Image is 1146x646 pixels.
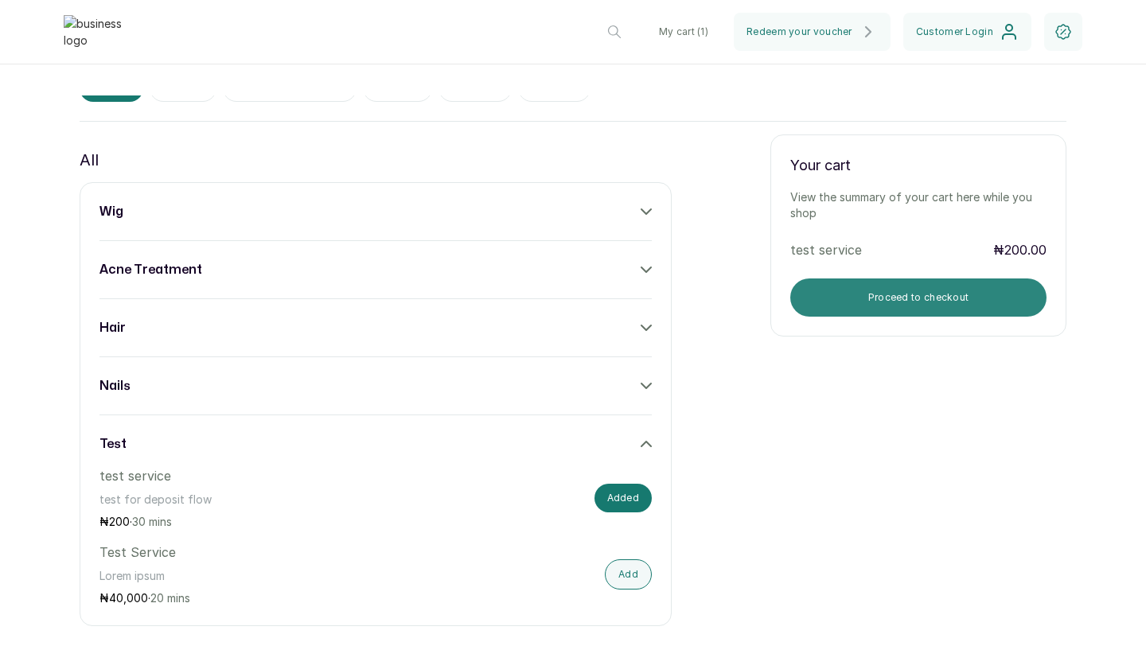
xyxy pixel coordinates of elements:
[605,559,652,590] button: Add
[594,484,653,512] button: Added
[99,318,126,337] h3: hair
[746,25,852,38] span: Redeem your voucher
[646,13,721,51] button: My cart (1)
[734,13,891,51] button: Redeem your voucher
[99,492,486,508] p: test for deposit flow
[790,189,1047,221] p: View the summary of your cart here while you shop
[790,154,1047,177] p: Your cart
[99,466,486,485] p: test service
[916,25,993,38] span: Customer Login
[80,147,99,173] p: All
[132,515,172,528] span: 30 mins
[99,376,131,395] h3: nails
[109,515,130,528] span: 200
[109,591,148,605] span: 40,000
[790,240,969,259] p: test service
[99,202,123,221] h3: wig
[99,543,486,562] p: Test Service
[99,568,486,584] p: Lorem ipsum
[99,514,486,530] p: ₦ ·
[903,13,1031,51] button: Customer Login
[993,240,1047,259] p: ₦200.00
[64,15,127,49] img: business logo
[790,278,1047,317] button: Proceed to checkout
[99,434,127,453] h3: test
[150,591,190,605] span: 20 mins
[99,260,202,279] h3: acne treatment
[99,590,486,606] p: ₦ ·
